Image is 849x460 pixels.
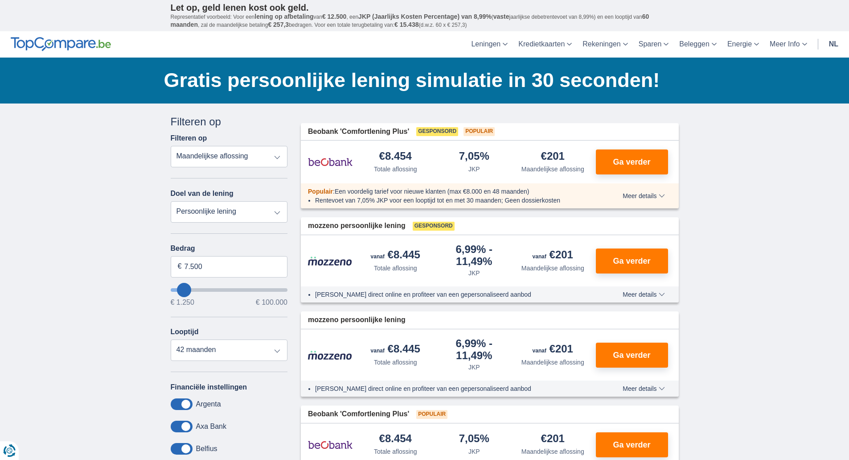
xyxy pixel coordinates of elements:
button: Meer details [616,192,671,199]
span: Ga verder [613,158,650,166]
span: Ga verder [613,257,650,265]
div: Maandelijkse aflossing [521,165,584,174]
button: Meer details [616,385,671,392]
button: Ga verder [596,149,668,174]
span: Beobank 'Comfortlening Plus' [308,127,409,137]
div: JKP [468,447,480,456]
span: € 12.500 [322,13,347,20]
div: €8.454 [379,433,412,445]
label: Belfius [196,445,217,453]
label: Financiële instellingen [171,383,247,391]
div: Totale aflossing [374,358,417,367]
label: Doel van de lening [171,190,234,198]
div: JKP [468,363,480,372]
span: Meer details [623,385,664,392]
li: [PERSON_NAME] direct online en profiteer van een gepersonaliseerd aanbod [315,290,590,299]
li: Rentevoet van 7,05% JKP voor een looptijd tot en met 30 maanden; Geen dossierkosten [315,196,590,205]
span: mozzeno persoonlijke lening [308,221,406,231]
a: Energie [722,31,764,58]
p: Let op, geld lenen kost ook geld. [171,2,679,13]
button: Meer details [616,291,671,298]
div: €201 [541,433,565,445]
a: nl [824,31,844,58]
div: : [301,187,597,196]
span: vaste [493,13,509,20]
img: product.pl.alt Beobank [308,434,353,456]
label: Filteren op [171,134,207,142]
div: €201 [533,249,573,262]
a: Meer Info [764,31,812,58]
button: Ga verder [596,249,668,274]
span: 60 maanden [171,13,649,28]
label: Axa Bank [196,423,226,431]
span: Gesponsord [416,127,458,136]
p: Representatief voorbeeld: Voor een van , een ( jaarlijkse debetrentevoet van 8,99%) en een loopti... [171,13,679,29]
span: Meer details [623,291,664,298]
div: JKP [468,165,480,174]
span: Meer details [623,193,664,199]
span: Populair [416,410,447,419]
img: product.pl.alt Mozzeno [308,256,353,266]
img: product.pl.alt Mozzeno [308,350,353,360]
span: € [178,261,182,272]
a: Sparen [633,31,674,58]
span: € 100.000 [256,299,287,306]
a: Rekeningen [577,31,633,58]
span: Ga verder [613,351,650,359]
a: Leningen [466,31,513,58]
div: €8.445 [371,249,420,262]
span: € 257,3 [268,21,289,28]
li: [PERSON_NAME] direct online en profiteer van een gepersonaliseerd aanbod [315,384,590,393]
span: Populair [463,127,495,136]
div: 7,05% [459,433,489,445]
span: Een voordelig tarief voor nieuwe klanten (max €8.000 en 48 maanden) [335,188,529,195]
a: Beleggen [674,31,722,58]
label: Looptijd [171,328,199,336]
input: wantToBorrow [171,288,288,292]
span: € 15.438 [394,21,419,28]
span: Populair [308,188,333,195]
span: JKP (Jaarlijks Kosten Percentage) van 8,99% [358,13,492,20]
span: € 1.250 [171,299,194,306]
label: Argenta [196,400,221,408]
div: Maandelijkse aflossing [521,447,584,456]
span: Ga verder [613,441,650,449]
button: Ga verder [596,343,668,368]
a: Kredietkaarten [513,31,577,58]
div: €8.454 [379,151,412,163]
div: 6,99% [439,244,510,267]
div: €8.445 [371,344,420,356]
img: product.pl.alt Beobank [308,151,353,173]
div: Totale aflossing [374,447,417,456]
span: Beobank 'Comfortlening Plus' [308,409,409,419]
div: Totale aflossing [374,264,417,273]
div: Maandelijkse aflossing [521,264,584,273]
label: Bedrag [171,245,288,253]
span: mozzeno persoonlijke lening [308,315,406,325]
button: Ga verder [596,432,668,457]
div: JKP [468,269,480,278]
div: €201 [533,344,573,356]
div: Filteren op [171,114,288,129]
h1: Gratis persoonlijke lening simulatie in 30 seconden! [164,66,679,94]
div: 6,99% [439,338,510,361]
div: 7,05% [459,151,489,163]
span: Gesponsord [413,222,455,231]
div: €201 [541,151,565,163]
span: lening op afbetaling [254,13,313,20]
img: TopCompare [11,37,111,51]
div: Maandelijkse aflossing [521,358,584,367]
div: Totale aflossing [374,165,417,174]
